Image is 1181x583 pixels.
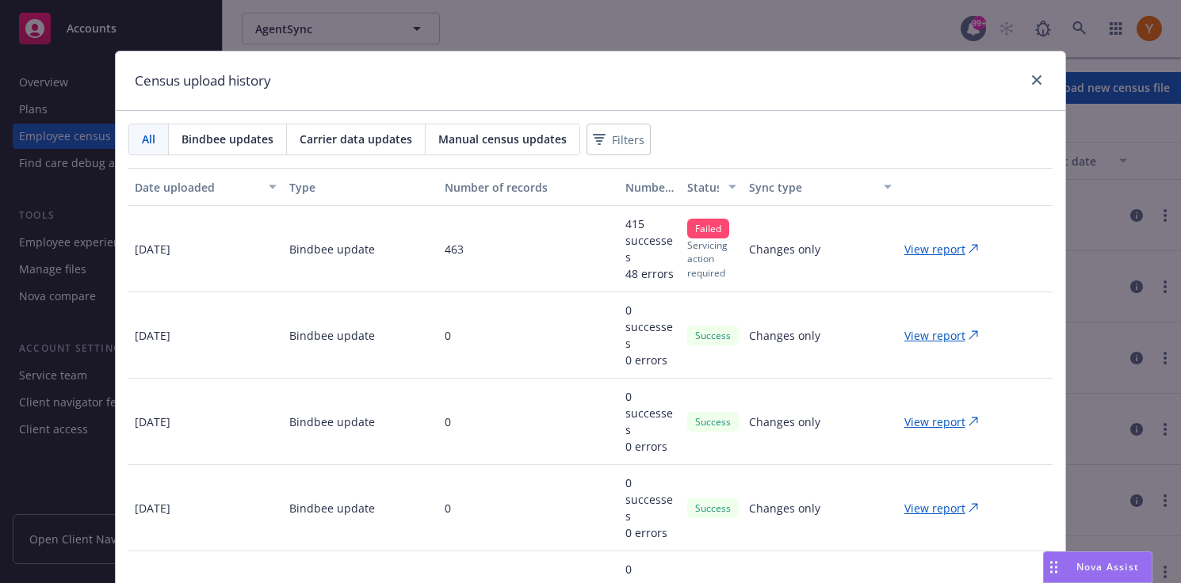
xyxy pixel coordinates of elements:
[904,241,991,257] a: View report
[445,500,451,516] p: 0
[445,179,613,196] div: Number of records
[283,168,438,206] button: Type
[289,327,375,344] p: Bindbee update
[625,388,675,438] p: 0 successes
[135,241,170,257] p: [DATE]
[289,241,375,257] p: Bindbee update
[135,413,170,430] p: [DATE]
[687,498,739,518] div: Success
[749,500,820,516] p: Changes only
[1027,70,1046,90] a: close
[289,413,375,430] p: Bindbee update
[1043,551,1152,583] button: Nova Assist
[687,179,719,196] div: Status
[749,241,820,257] p: Changes only
[590,128,648,151] span: Filters
[438,131,567,147] span: Manual census updates
[625,215,675,265] p: 415 successes
[438,168,619,206] button: Number of records
[289,500,375,516] p: Bindbee update
[687,326,739,345] div: Success
[625,352,675,368] p: 0 errors
[904,327,965,344] p: View report
[445,413,451,430] p: 0
[135,327,170,344] p: [DATE]
[743,168,897,206] button: Sync type
[687,219,729,238] div: Failed
[749,327,820,344] p: Changes only
[135,500,170,516] p: [DATE]
[904,413,965,430] p: View report
[619,168,681,206] button: Number of successes/errors
[128,168,283,206] button: Date uploaded
[1076,560,1139,573] span: Nova Assist
[749,179,873,196] div: Sync type
[904,241,965,257] p: View report
[625,524,675,541] p: 0 errors
[681,168,743,206] button: Status
[904,327,991,344] a: View report
[625,474,675,524] p: 0 successes
[445,241,464,257] p: 463
[687,412,739,432] div: Success
[625,179,675,196] div: Number of successes/errors
[904,500,991,516] a: View report
[749,413,820,430] p: Changes only
[587,124,651,155] button: Filters
[687,238,736,279] p: Servicing action required
[904,500,965,516] p: View report
[612,131,644,148] span: Filters
[904,413,991,430] a: View report
[625,302,675,352] p: 0 successes
[135,179,259,196] div: Date uploaded
[289,179,431,196] div: Type
[182,131,273,147] span: Bindbee updates
[300,131,412,147] span: Carrier data updates
[625,438,675,455] p: 0 errors
[1044,552,1064,582] div: Drag to move
[625,265,675,282] p: 48 errors
[135,70,271,91] h1: Census upload history
[142,131,155,147] span: All
[445,327,451,344] p: 0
